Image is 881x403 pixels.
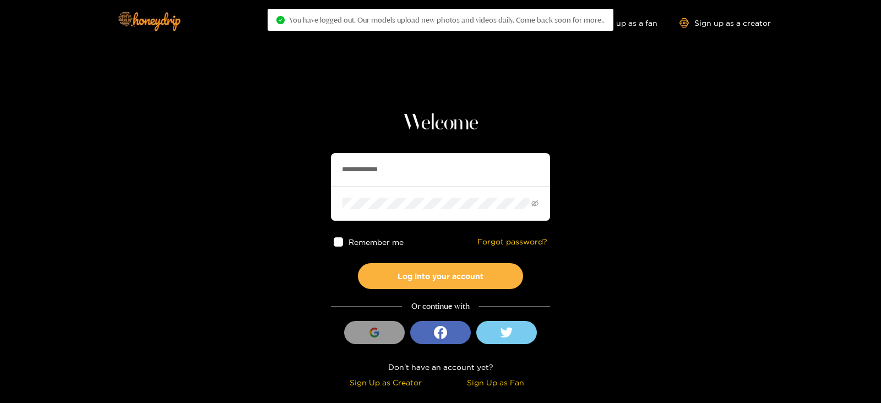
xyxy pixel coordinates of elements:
span: eye-invisible [531,200,539,207]
a: Forgot password? [477,237,547,247]
h1: Welcome [331,110,550,137]
button: Log into your account [358,263,523,289]
div: Or continue with [331,300,550,313]
span: Remember me [349,238,404,246]
div: Sign Up as Creator [334,376,438,389]
a: Sign up as a fan [582,18,657,28]
div: Don't have an account yet? [331,361,550,373]
a: Sign up as a creator [679,18,771,28]
span: check-circle [276,16,285,24]
div: Sign Up as Fan [443,376,547,389]
span: You have logged out. Our models upload new photos and videos daily. Come back soon for more.. [289,15,605,24]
